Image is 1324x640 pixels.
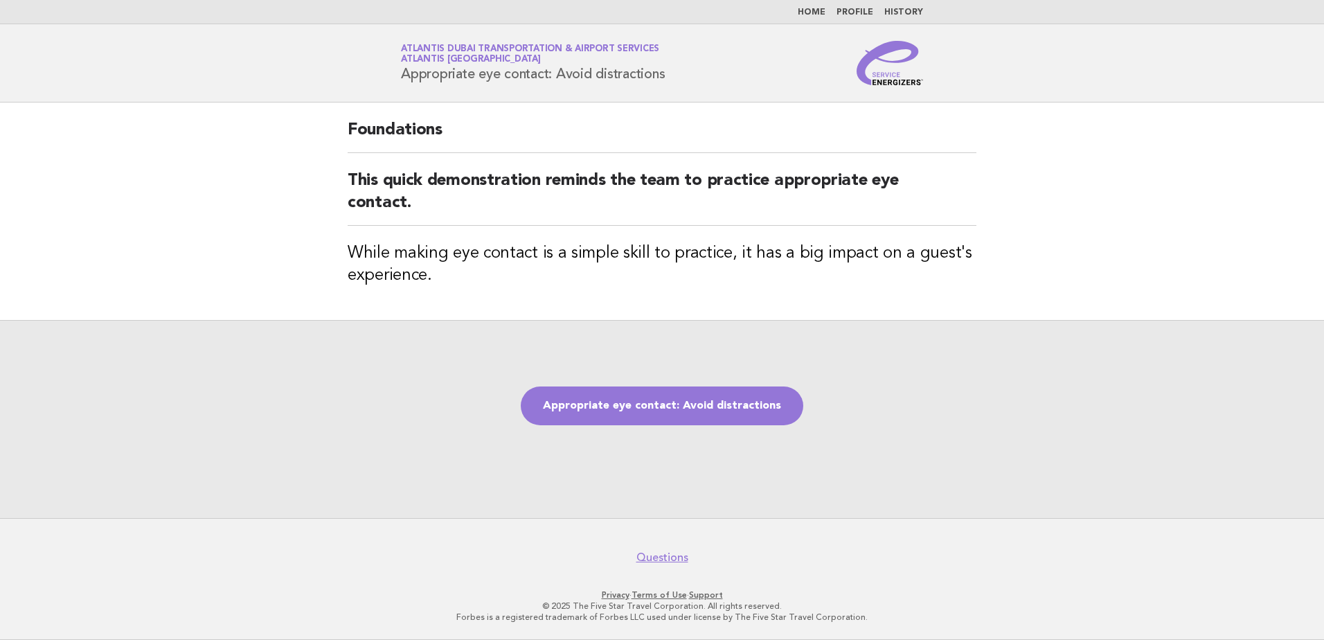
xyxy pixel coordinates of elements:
[632,590,687,600] a: Terms of Use
[348,242,976,287] h3: While making eye contact is a simple skill to practice, it has a big impact on a guest's experience.
[798,8,825,17] a: Home
[238,589,1086,601] p: · ·
[602,590,629,600] a: Privacy
[689,590,723,600] a: Support
[401,45,665,81] h1: Appropriate eye contact: Avoid distractions
[401,55,541,64] span: Atlantis [GEOGRAPHIC_DATA]
[837,8,873,17] a: Profile
[636,551,688,565] a: Questions
[238,612,1086,623] p: Forbes is a registered trademark of Forbes LLC used under license by The Five Star Travel Corpora...
[348,170,976,226] h2: This quick demonstration reminds the team to practice appropriate eye contact.
[857,41,923,85] img: Service Energizers
[884,8,923,17] a: History
[238,601,1086,612] p: © 2025 The Five Star Travel Corporation. All rights reserved.
[401,44,659,64] a: Atlantis Dubai Transportation & Airport ServicesAtlantis [GEOGRAPHIC_DATA]
[521,386,803,425] a: Appropriate eye contact: Avoid distractions
[348,119,976,153] h2: Foundations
